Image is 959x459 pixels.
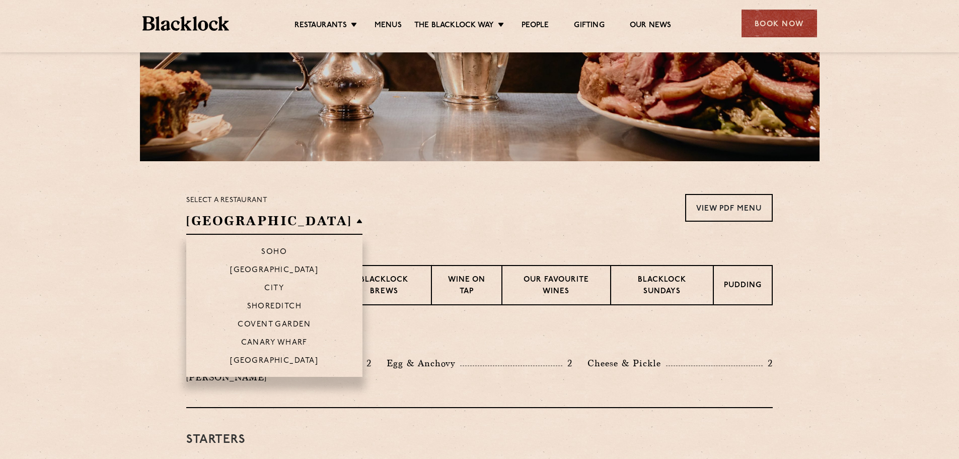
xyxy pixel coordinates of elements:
a: Our News [630,21,672,32]
p: Blacklock Brews [347,275,421,298]
p: [GEOGRAPHIC_DATA] [230,266,318,276]
a: The Blacklock Way [414,21,494,32]
p: Cheese & Pickle [587,356,666,370]
h2: [GEOGRAPHIC_DATA] [186,212,362,235]
p: Covent Garden [238,320,311,331]
p: Our favourite wines [512,275,600,298]
p: Pudding [724,280,762,293]
p: 2 [763,357,773,370]
p: Select a restaurant [186,194,362,207]
p: Blacklock Sundays [621,275,703,298]
p: Egg & Anchovy [387,356,460,370]
p: City [264,284,284,294]
a: View PDF Menu [685,194,773,222]
h3: Pre Chop Bites [186,331,773,344]
p: Wine on Tap [442,275,491,298]
p: Shoreditch [247,302,302,312]
a: People [522,21,549,32]
p: Canary Wharf [241,339,308,349]
img: BL_Textured_Logo-footer-cropped.svg [142,16,230,31]
h3: Starters [186,433,773,446]
div: Book Now [742,10,817,37]
a: Menus [375,21,402,32]
p: 2 [562,357,572,370]
a: Restaurants [294,21,347,32]
p: 2 [361,357,372,370]
p: Soho [261,248,287,258]
p: [GEOGRAPHIC_DATA] [230,357,318,367]
a: Gifting [574,21,604,32]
